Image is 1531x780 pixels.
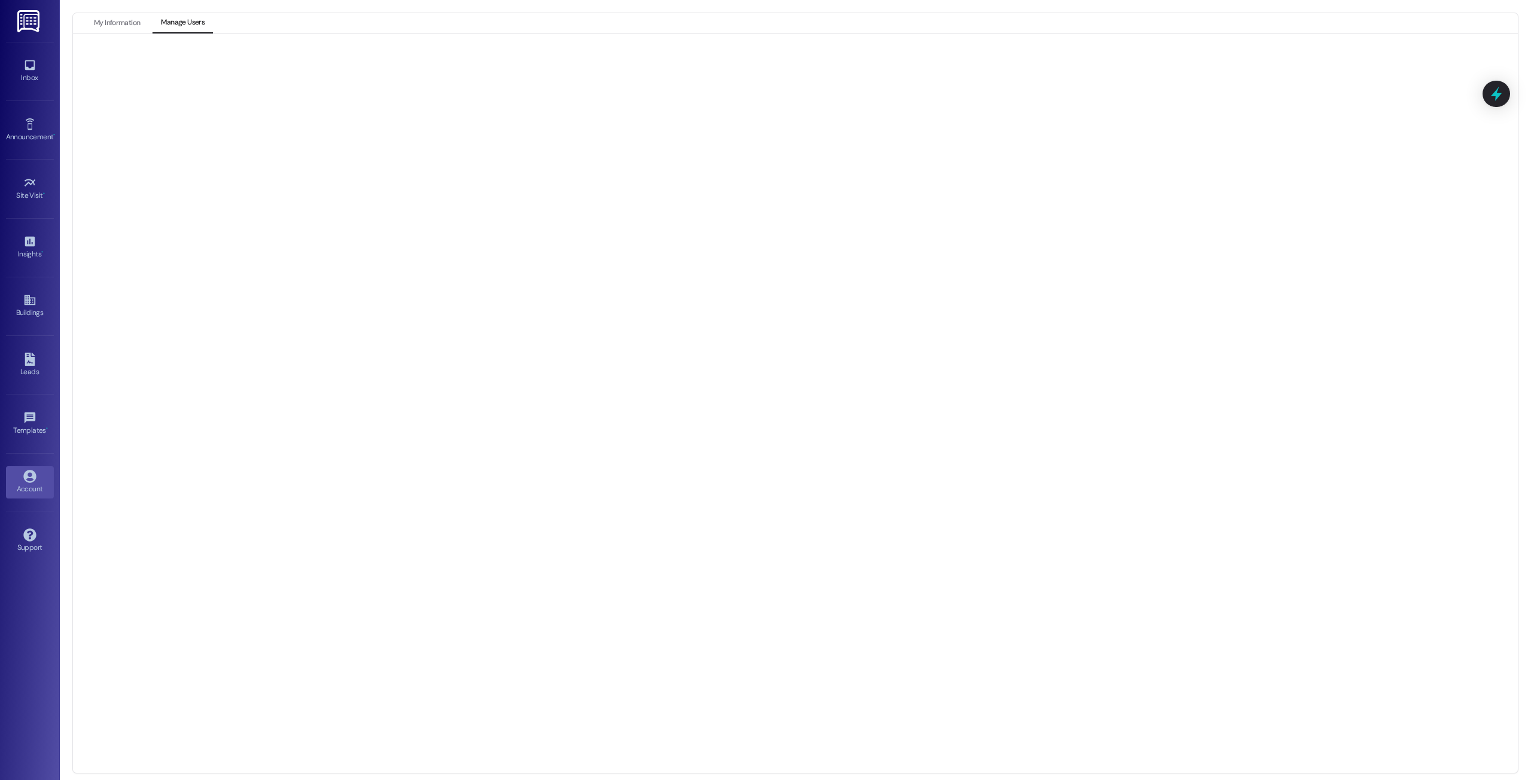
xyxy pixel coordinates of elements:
[6,525,54,557] a: Support
[17,10,42,32] img: ResiDesk Logo
[6,231,54,264] a: Insights •
[6,173,54,205] a: Site Visit •
[6,408,54,440] a: Templates •
[53,131,55,139] span: •
[43,189,45,198] span: •
[46,424,48,433] span: •
[6,290,54,322] a: Buildings
[86,13,148,33] button: My Information
[41,248,43,256] span: •
[6,55,54,87] a: Inbox
[97,59,1463,749] iframe: retool
[153,13,213,33] button: Manage Users
[6,349,54,381] a: Leads
[6,466,54,498] a: Account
